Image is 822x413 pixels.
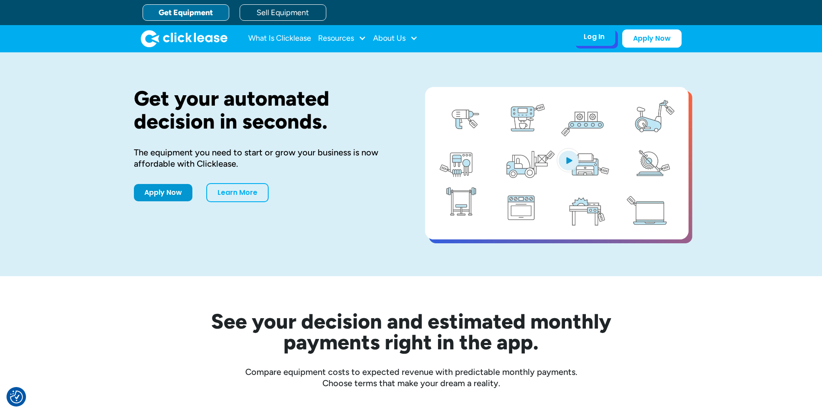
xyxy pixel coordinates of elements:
[10,390,23,403] img: Revisit consent button
[557,148,580,172] img: Blue play button logo on a light blue circular background
[240,4,326,21] a: Sell Equipment
[622,29,682,48] a: Apply Now
[134,87,397,133] h1: Get your automated decision in seconds.
[425,87,689,239] a: open lightbox
[134,184,192,201] a: Apply Now
[134,366,689,389] div: Compare equipment costs to expected revenue with predictable monthly payments. Choose terms that ...
[141,30,227,47] img: Clicklease logo
[141,30,227,47] a: home
[10,390,23,403] button: Consent Preferences
[206,183,269,202] a: Learn More
[134,147,397,169] div: The equipment you need to start or grow your business is now affordable with Clicklease.
[143,4,229,21] a: Get Equipment
[248,30,311,47] a: What Is Clicklease
[373,30,418,47] div: About Us
[584,32,604,41] div: Log In
[318,30,366,47] div: Resources
[169,311,654,352] h2: See your decision and estimated monthly payments right in the app.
